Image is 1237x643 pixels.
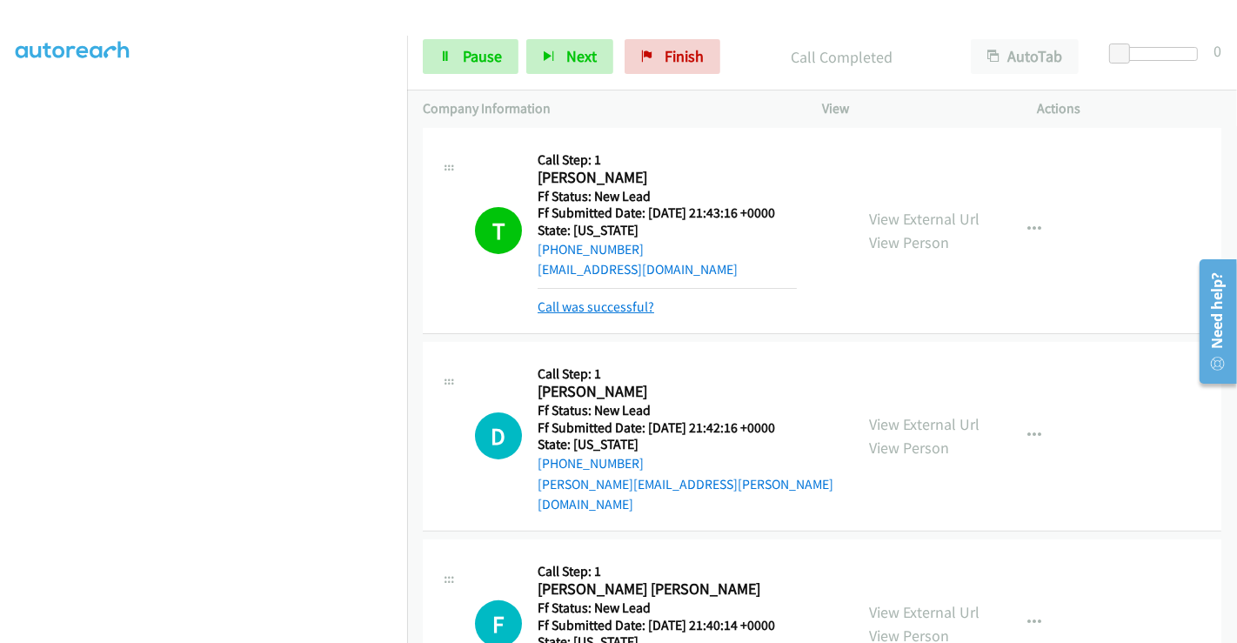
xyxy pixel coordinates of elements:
[538,298,654,315] a: Call was successful?
[566,46,597,66] span: Next
[1187,252,1237,391] iframe: Resource Center
[423,39,518,74] a: Pause
[538,402,838,419] h5: Ff Status: New Lead
[538,599,775,617] h5: Ff Status: New Lead
[538,168,797,188] h2: [PERSON_NAME]
[625,39,720,74] a: Finish
[538,563,775,580] h5: Call Step: 1
[538,579,775,599] h2: [PERSON_NAME] [PERSON_NAME]
[538,419,838,437] h5: Ff Submitted Date: [DATE] 21:42:16 +0000
[869,232,949,252] a: View Person
[538,241,644,258] a: [PHONE_NUMBER]
[665,46,704,66] span: Finish
[1118,47,1198,61] div: Delay between calls (in seconds)
[538,617,775,634] h5: Ff Submitted Date: [DATE] 21:40:14 +0000
[822,98,1006,119] p: View
[538,188,797,205] h5: Ff Status: New Lead
[526,39,613,74] button: Next
[869,209,980,229] a: View External Url
[1214,39,1221,63] div: 0
[538,204,797,222] h5: Ff Submitted Date: [DATE] 21:43:16 +0000
[475,412,522,459] h1: D
[538,151,797,169] h5: Call Step: 1
[538,455,644,472] a: [PHONE_NUMBER]
[538,436,838,453] h5: State: [US_STATE]
[475,412,522,459] div: The call is yet to be attempted
[463,46,502,66] span: Pause
[869,438,949,458] a: View Person
[538,382,797,402] h2: [PERSON_NAME]
[869,414,980,434] a: View External Url
[1038,98,1222,119] p: Actions
[971,39,1079,74] button: AutoTab
[538,222,797,239] h5: State: [US_STATE]
[538,476,833,513] a: [PERSON_NAME][EMAIL_ADDRESS][PERSON_NAME][DOMAIN_NAME]
[744,45,939,69] p: Call Completed
[869,602,980,622] a: View External Url
[538,261,738,278] a: [EMAIL_ADDRESS][DOMAIN_NAME]
[538,365,838,383] h5: Call Step: 1
[423,98,791,119] p: Company Information
[475,207,522,254] h1: T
